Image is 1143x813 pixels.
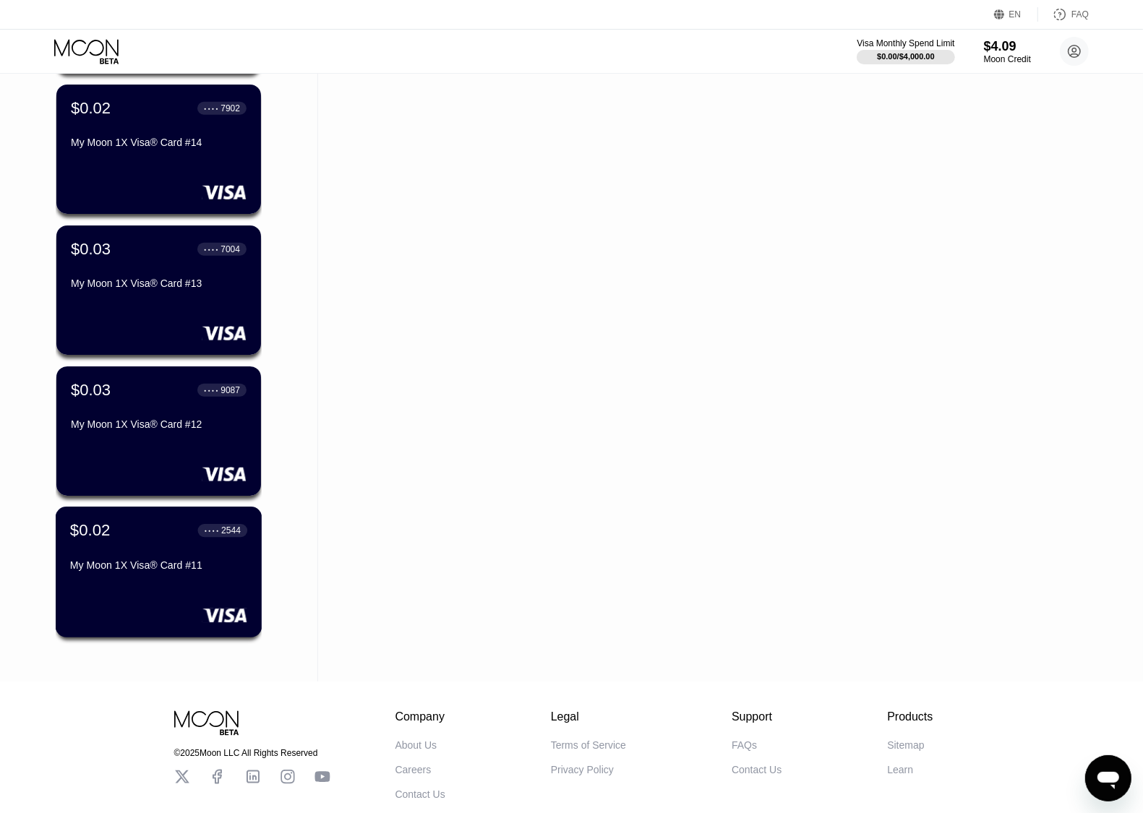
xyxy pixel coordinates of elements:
[71,381,111,400] div: $0.03
[732,710,782,723] div: Support
[205,528,219,533] div: ● ● ● ●
[732,739,757,751] div: FAQs
[395,788,445,800] div: Contact Us
[551,739,626,751] div: Terms of Service
[395,710,445,723] div: Company
[857,38,954,48] div: Visa Monthly Spend Limit
[70,521,111,540] div: $0.02
[70,559,247,571] div: My Moon 1X Visa® Card #11
[56,366,261,496] div: $0.03● ● ● ●9087My Moon 1X Visa® Card #12
[395,739,437,751] div: About Us
[984,54,1031,64] div: Moon Credit
[221,103,240,113] div: 7902
[887,764,913,775] div: Learn
[221,525,241,535] div: 2544
[395,764,432,775] div: Careers
[71,278,247,289] div: My Moon 1X Visa® Card #13
[877,52,935,61] div: $0.00 / $4,000.00
[984,39,1031,64] div: $4.09Moon Credit
[551,764,614,775] div: Privacy Policy
[1071,9,1089,20] div: FAQ
[174,748,330,758] div: © 2025 Moon LLC All Rights Reserved
[204,247,218,251] div: ● ● ● ●
[887,710,933,723] div: Products
[56,85,261,214] div: $0.02● ● ● ●7902My Moon 1X Visa® Card #14
[204,388,218,392] div: ● ● ● ●
[56,225,261,355] div: $0.03● ● ● ●7004My Moon 1X Visa® Card #13
[887,739,924,751] div: Sitemap
[732,764,782,775] div: Contact Us
[71,240,111,259] div: $0.03
[71,99,111,118] div: $0.02
[1009,9,1022,20] div: EN
[71,137,247,148] div: My Moon 1X Visa® Card #14
[71,418,247,430] div: My Moon 1X Visa® Card #12
[56,507,261,637] div: $0.02● ● ● ●2544My Moon 1X Visa® Card #11
[551,710,626,723] div: Legal
[1085,755,1131,801] iframe: Кнопка запуска окна обмена сообщениями
[994,7,1038,22] div: EN
[221,244,240,254] div: 7004
[857,38,954,64] div: Visa Monthly Spend Limit$0.00/$4,000.00
[221,385,240,395] div: 9087
[984,39,1031,54] div: $4.09
[204,106,218,111] div: ● ● ● ●
[1038,7,1089,22] div: FAQ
